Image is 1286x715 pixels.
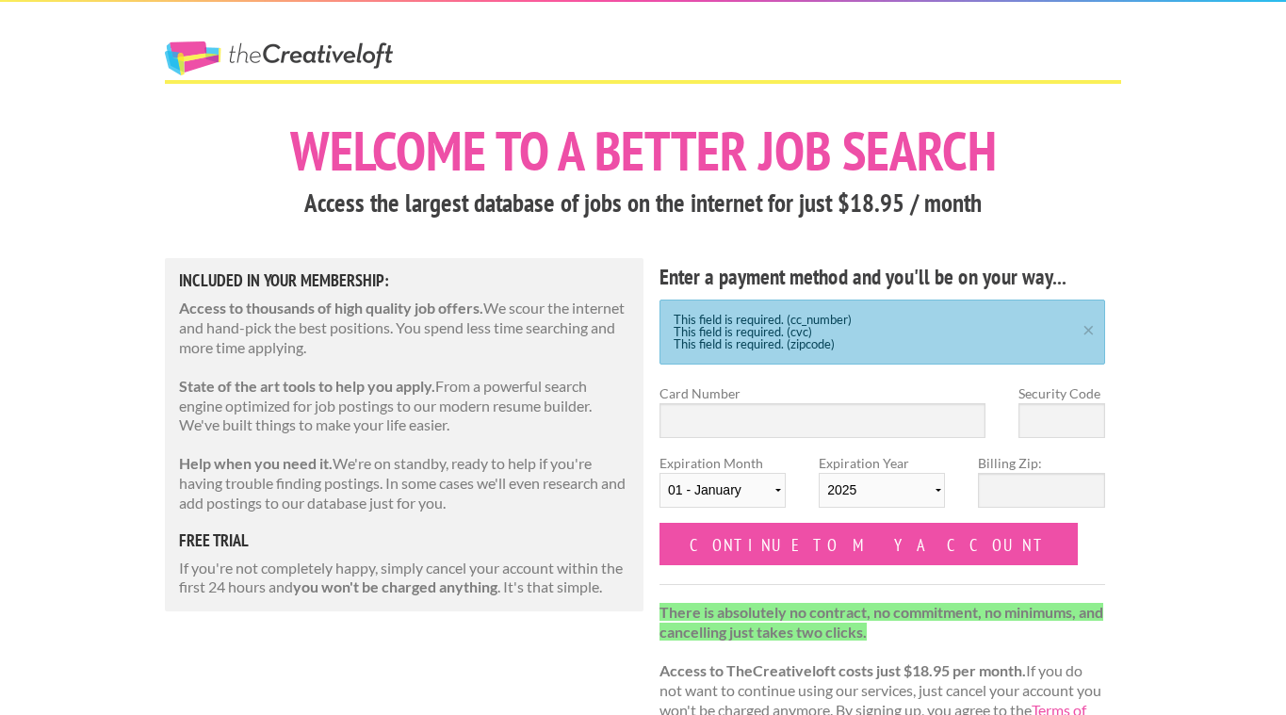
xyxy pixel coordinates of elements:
[179,454,629,512] p: We're on standby, ready to help if you're having trouble finding postings. In some cases we'll ev...
[179,559,629,598] p: If you're not completely happy, simply cancel your account within the first 24 hours and . It's t...
[659,453,786,523] label: Expiration Month
[179,377,629,435] p: From a powerful search engine optimized for job postings to our modern resume builder. We've buil...
[659,661,1026,679] strong: Access to TheCreativeloft costs just $18.95 per month.
[179,299,629,357] p: We scour the internet and hand-pick the best positions. You spend less time searching and more ti...
[179,299,483,317] strong: Access to thousands of high quality job offers.
[165,186,1121,221] h3: Access the largest database of jobs on the internet for just $18.95 / month
[819,473,945,508] select: Expiration Year
[293,577,497,595] strong: you won't be charged anything
[1077,321,1100,333] a: ×
[179,532,629,549] h5: free trial
[165,123,1121,178] h1: Welcome to a better job search
[659,603,1103,641] strong: There is absolutely no contract, no commitment, no minimums, and cancelling just takes two clicks.
[819,453,945,523] label: Expiration Year
[179,377,435,395] strong: State of the art tools to help you apply.
[179,454,333,472] strong: Help when you need it.
[659,383,985,403] label: Card Number
[659,300,1105,365] div: This field is required. (cc_number) This field is required. (cvc) This field is required. (zipcode)
[978,453,1104,473] label: Billing Zip:
[1018,383,1105,403] label: Security Code
[659,473,786,508] select: Expiration Month
[179,272,629,289] h5: Included in Your Membership:
[165,41,393,75] a: The Creative Loft
[659,523,1078,565] input: Continue to my account
[659,262,1105,292] h4: Enter a payment method and you'll be on your way...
